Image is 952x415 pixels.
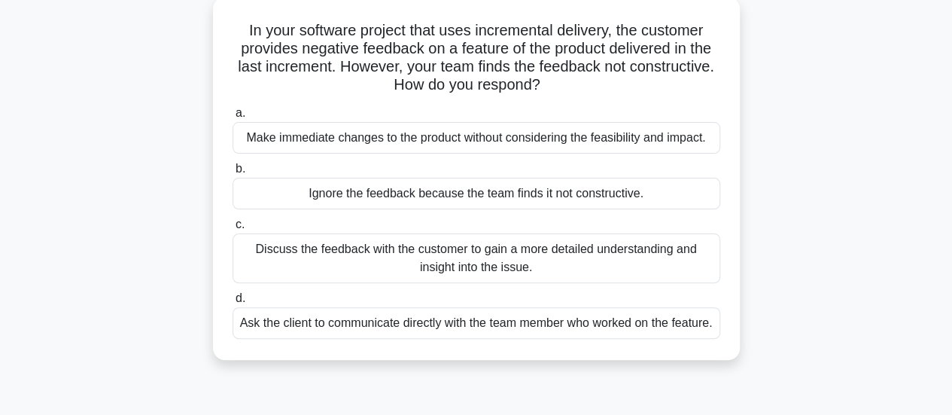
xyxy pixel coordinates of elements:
div: Ignore the feedback because the team finds it not constructive. [233,178,720,209]
span: b. [236,162,245,175]
h5: In your software project that uses incremental delivery, the customer provides negative feedback ... [231,21,722,95]
div: Discuss the feedback with the customer to gain a more detailed understanding and insight into the... [233,233,720,283]
div: Ask the client to communicate directly with the team member who worked on the feature. [233,307,720,339]
div: Make immediate changes to the product without considering the feasibility and impact. [233,122,720,154]
span: d. [236,291,245,304]
span: a. [236,106,245,119]
span: c. [236,218,245,230]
